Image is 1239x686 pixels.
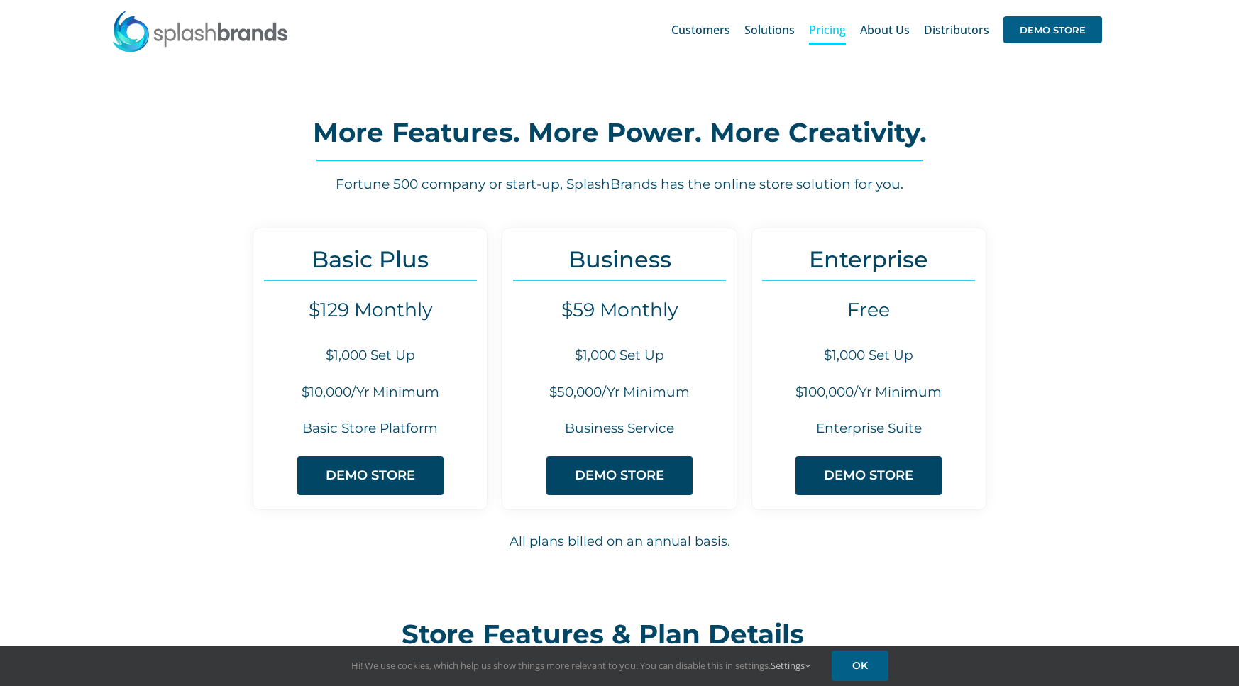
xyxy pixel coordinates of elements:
[253,299,487,321] h4: $129 Monthly
[671,7,1102,52] nav: Main Menu
[546,456,693,495] a: DEMO STORE
[253,419,487,438] h6: Basic Store Platform
[1003,7,1102,52] a: DEMO STORE
[752,299,986,321] h4: Free
[502,419,736,438] h6: Business Service
[253,383,487,402] h6: $10,000/Yr Minimum
[832,651,888,681] a: OK
[924,24,989,35] span: Distributors
[744,24,795,35] span: Solutions
[502,299,736,321] h4: $59 Monthly
[752,346,986,365] h6: $1,000 Set Up
[795,456,942,495] a: DEMO STORE
[351,659,810,672] span: Hi! We use cookies, which help us show things more relevant to you. You can disable this in setti...
[253,346,487,365] h6: $1,000 Set Up
[502,346,736,365] h6: $1,000 Set Up
[253,246,487,272] h3: Basic Plus
[326,468,415,483] span: DEMO STORE
[123,532,1116,551] h6: All plans billed on an annual basis.
[809,24,846,35] span: Pricing
[502,383,736,402] h6: $50,000/Yr Minimum
[123,118,1116,147] h2: More Features. More Power. More Creativity.
[502,246,736,272] h3: Business
[111,10,289,52] img: SplashBrands.com Logo
[809,7,846,52] a: Pricing
[860,24,910,35] span: About Us
[752,419,986,438] h6: Enterprise Suite
[402,620,837,648] h2: Store Features & Plan Details
[123,175,1116,194] h6: Fortune 500 company or start-up, SplashBrands has the online store solution for you.
[671,7,730,52] a: Customers
[752,246,986,272] h3: Enterprise
[297,456,444,495] a: DEMO STORE
[924,7,989,52] a: Distributors
[1003,16,1102,43] span: DEMO STORE
[752,383,986,402] h6: $100,000/Yr Minimum
[575,468,664,483] span: DEMO STORE
[671,24,730,35] span: Customers
[824,468,913,483] span: DEMO STORE
[771,659,810,672] a: Settings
